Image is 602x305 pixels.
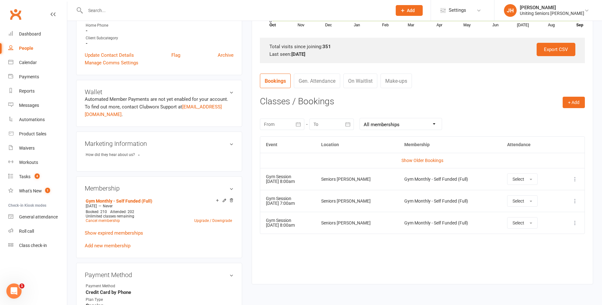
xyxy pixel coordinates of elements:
[380,74,412,88] a: Make-ups
[86,218,120,223] a: Cancel membership
[321,199,393,204] div: Seniors [PERSON_NAME]
[19,229,34,234] div: Roll call
[294,74,340,88] a: Gen. Attendance
[321,177,393,182] div: Seniors [PERSON_NAME]
[399,137,501,153] th: Membership
[19,174,30,179] div: Tasks
[86,297,138,303] div: Plan Type
[86,214,134,218] span: Unlimited classes remaining
[35,173,40,179] span: 4
[537,43,575,56] a: Export CSV
[19,46,33,51] div: People
[85,271,234,278] h3: Payment Method
[404,221,496,225] div: Gym Monthly - Self Funded (Full)
[8,41,67,55] a: People
[8,6,23,22] a: Clubworx
[19,188,42,193] div: What's New
[19,88,35,94] div: Reports
[86,23,234,29] div: Home Phone
[513,220,524,225] span: Select
[8,98,67,113] a: Messages
[19,214,58,219] div: General attendance
[19,31,41,36] div: Dashboard
[138,152,175,157] strong: -
[321,221,393,225] div: Seniors [PERSON_NAME]
[501,137,559,153] th: Attendance
[291,51,305,57] strong: [DATE]
[6,283,22,299] iframe: Intercom live chat
[19,283,24,289] span: 1
[260,97,585,107] h3: Classes / Bookings
[507,217,538,229] button: Select
[19,243,47,248] div: Class check-in
[269,43,575,50] div: Total visits since joining:
[86,198,152,204] a: Gym Monthly - Self Funded (Full)
[404,199,496,204] div: Gym Monthly - Self Funded (Full)
[563,97,585,108] button: + Add
[260,168,315,190] td: [DATE] 8:00am
[86,283,138,289] div: Payment Method
[84,204,234,209] div: —
[315,137,399,153] th: Location
[86,210,107,214] span: Booked: 210
[8,238,67,253] a: Class kiosk mode
[85,185,234,192] h3: Membership
[520,5,584,10] div: [PERSON_NAME]
[8,55,67,70] a: Calendar
[19,103,39,108] div: Messages
[507,173,538,185] button: Select
[269,50,575,58] div: Last seen:
[8,155,67,170] a: Workouts
[86,152,138,158] div: How did they hear about us?
[266,196,310,201] div: Gym Session
[266,174,310,179] div: Gym Session
[260,190,315,212] td: [DATE] 7:00am
[19,60,37,65] div: Calendar
[8,84,67,98] a: Reports
[86,28,234,34] strong: -
[85,59,138,67] a: Manage Comms Settings
[85,104,222,117] a: [EMAIL_ADDRESS][DOMAIN_NAME]
[260,137,315,153] th: Event
[103,204,113,208] span: Never
[218,51,234,59] a: Archive
[8,224,67,238] a: Roll call
[83,6,387,15] input: Search...
[8,170,67,184] a: Tasks 4
[8,184,67,198] a: What's New1
[396,5,423,16] button: Add
[401,158,443,163] a: Show Older Bookings
[85,88,234,95] h3: Wallet
[85,230,143,236] a: Show expired memberships
[8,210,67,224] a: General attendance kiosk mode
[19,160,38,165] div: Workouts
[19,131,46,136] div: Product Sales
[507,195,538,207] button: Select
[8,127,67,141] a: Product Sales
[86,35,234,41] div: Client Subcategory
[407,8,415,13] span: Add
[513,177,524,182] span: Select
[45,188,50,193] span: 1
[19,146,35,151] div: Waivers
[8,70,67,84] a: Payments
[85,51,134,59] a: Update Contact Details
[171,51,180,59] a: Flag
[8,27,67,41] a: Dashboard
[85,140,234,147] h3: Marketing Information
[404,177,496,182] div: Gym Monthly - Self Funded (Full)
[85,243,130,249] a: Add new membership
[504,4,517,17] div: JH
[260,212,315,234] td: [DATE] 8:00am
[86,204,97,208] span: [DATE]
[86,41,234,46] strong: -
[8,113,67,127] a: Automations
[343,74,377,88] a: On Waitlist
[322,44,331,49] strong: 351
[194,218,232,223] a: Upgrade / Downgrade
[19,74,39,79] div: Payments
[8,141,67,155] a: Waivers
[260,74,291,88] a: Bookings
[110,210,134,214] span: Attended: 202
[266,218,310,223] div: Gym Session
